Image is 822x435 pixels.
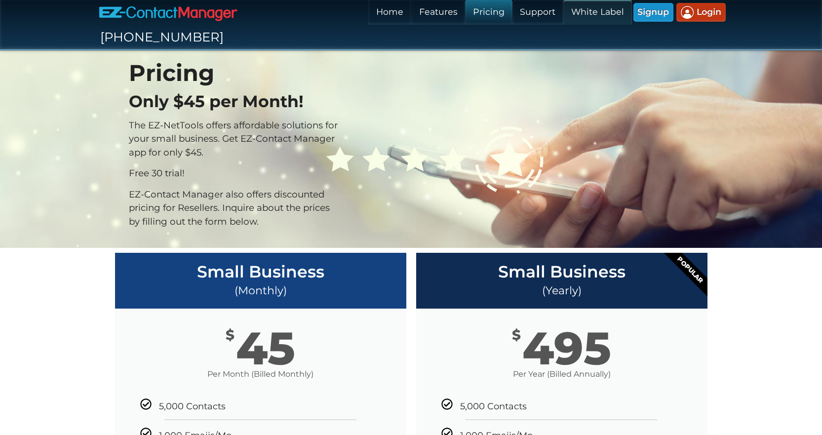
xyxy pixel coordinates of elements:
[99,5,237,21] img: EZ-ContactManager
[236,328,295,370] span: 45
[129,92,343,111] h2: Only $45 per Month!
[115,263,406,282] h3: Small Business
[633,3,673,22] a: Signup
[416,263,707,282] h3: Small Business
[542,284,582,297] span: (Yearly)
[460,402,527,412] span: 5,000 Contacts
[129,166,343,180] p: Free 30 trial!
[100,30,224,44] span: [PHONE_NUMBER]
[235,284,287,297] span: (Monthly)
[159,402,226,412] span: 5,000 Contacts
[115,370,406,379] span: Per Month (Billed Monthly)
[633,213,747,327] div: Popular
[129,62,343,85] h1: Pricing
[226,328,235,342] span: $
[416,370,707,379] span: Per Year (Billed Annually)
[129,188,343,229] p: EZ-Contact Manager also offers discounted pricing for Resellers. Inquire about the prices by fill...
[522,328,611,370] span: 495
[129,119,343,159] p: The EZ-NetTools offers affordable solutions for your small business. Get EZ-Contact Manager app f...
[512,328,521,342] span: $
[676,3,725,22] a: Login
